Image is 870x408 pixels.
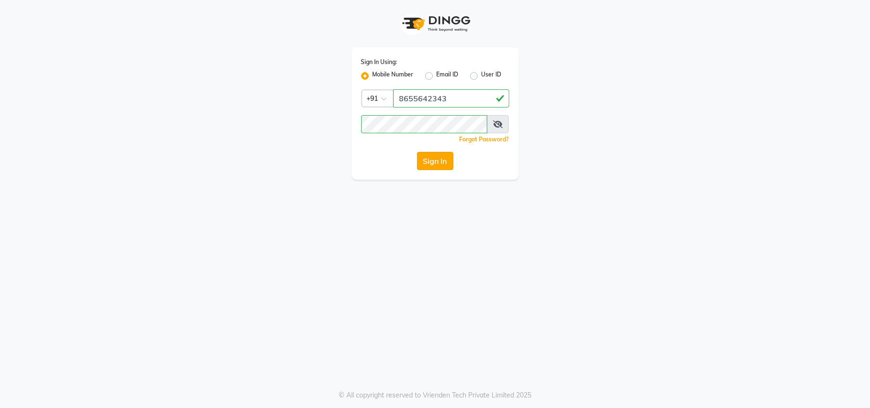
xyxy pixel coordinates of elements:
a: Forgot Password? [460,136,509,143]
label: Email ID [437,70,459,82]
label: User ID [482,70,502,82]
button: Sign In [417,152,453,170]
label: Mobile Number [373,70,414,82]
img: logo1.svg [397,10,473,38]
input: Username [393,89,509,107]
input: Username [361,115,487,133]
label: Sign In Using: [361,58,397,66]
